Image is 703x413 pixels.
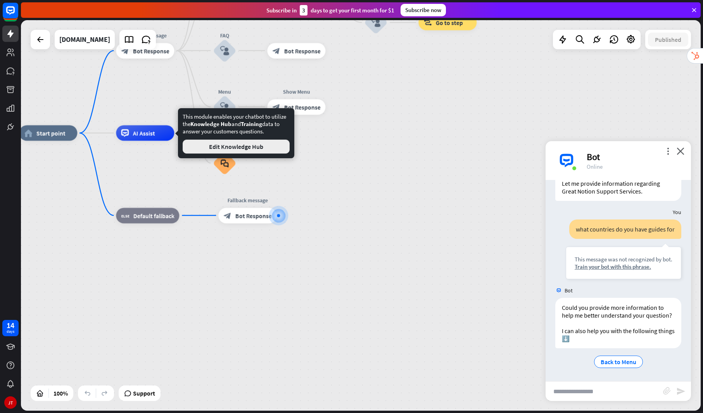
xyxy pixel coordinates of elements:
div: 3 [300,5,307,16]
button: Open LiveChat chat widget [6,3,29,26]
div: Fallback message [212,196,282,204]
i: block_fallback [121,212,129,219]
div: what countries do you have guides for [569,219,681,239]
i: block_user_input [220,102,229,112]
span: Bot Response [284,103,320,111]
div: This module enables your chatbot to utilize the and data to answer your customers questions. [183,113,290,154]
div: Could you provide more information to help me better understand your question? I can also help yo... [555,298,681,348]
div: Bot [587,151,682,163]
span: Bot Response [284,47,320,55]
i: block_user_input [371,18,380,27]
div: Subscribe in days to get your first month for $1 [266,5,394,16]
div: Hello! I’m ChatBot, your virtual assistant. Let me provide information regarding Great Notion Sup... [555,166,681,201]
i: block_bot_response [223,212,231,219]
button: Edit Knowledge Hub [183,140,290,154]
div: Show Menu [261,88,331,95]
div: Online [587,163,682,170]
div: Subscribe now [401,4,446,16]
span: Bot Response [133,47,169,55]
i: block_goto [423,19,432,26]
span: You [673,209,681,216]
i: block_bot_response [121,47,129,55]
div: FAQ [201,31,248,39]
i: more_vert [664,147,672,155]
i: home_2 [24,129,32,137]
div: skuad.notion.site [59,30,110,49]
span: Bot Response [235,212,271,219]
span: Go to step [435,19,463,26]
i: close [677,147,684,155]
span: AI Assist [133,129,155,137]
i: block_bot_response [272,103,280,111]
div: Welcome message [110,31,180,39]
i: block_attachment [663,387,671,395]
span: Bot [565,287,573,294]
span: Training [241,120,262,128]
span: Knowledge Hub [190,120,231,128]
i: block_bot_response [272,47,280,55]
i: send [676,387,686,396]
div: Train your bot with this phrase. [575,263,672,270]
div: 14 [7,322,14,329]
div: Menu [201,88,248,95]
i: block_faq [221,159,229,168]
span: Default fallback [133,212,174,219]
button: Published [648,33,688,47]
div: 100% [51,387,70,399]
div: JT [4,396,17,409]
span: Support [133,387,155,399]
span: Back to Menu [601,358,636,366]
span: Start point [36,129,65,137]
i: block_user_input [220,46,229,55]
a: 14 days [2,320,19,336]
div: This message was not recognized by bot. [575,256,672,263]
div: days [7,329,14,334]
